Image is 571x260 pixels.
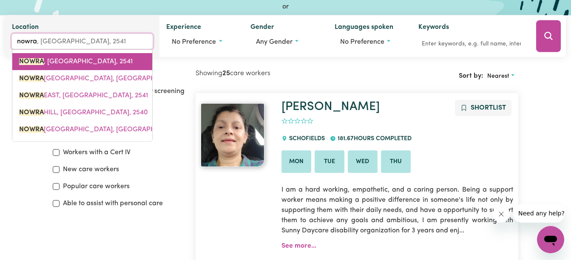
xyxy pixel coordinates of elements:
span: EAST, [GEOGRAPHIC_DATA], 2541 [19,92,148,99]
input: Enter keywords, e.g. full name, interests [418,37,524,51]
div: or [5,2,566,12]
p: I am a hard working, empathetic, and a caring person. Being a support worker means making a posit... [281,180,514,241]
li: Available on Tue [315,150,344,173]
span: Nearest [487,73,509,79]
a: NOWRA DC, New South Wales, 2541 [12,70,152,87]
a: NOWRA NAVAL PO, New South Wales, 2540 [12,121,152,138]
button: Worker experience options [166,34,237,50]
button: Add to shortlist [455,100,511,116]
span: Sort by: [459,73,483,79]
span: Any gender [256,39,293,45]
li: Available on Mon [281,150,311,173]
label: Able to assist with personal care [63,198,163,209]
iframe: Button to launch messaging window [537,226,564,253]
a: NOWRA HILL, New South Wales, 2540 [12,104,152,121]
b: 25 [222,70,230,77]
mark: NOWRA [19,75,44,82]
span: , [GEOGRAPHIC_DATA], 2541 [19,58,133,65]
span: Shortlist [471,105,506,111]
a: See more... [281,243,316,249]
button: Worker gender preference [250,34,321,50]
li: Available on Wed [348,150,378,173]
span: No preference [340,39,384,45]
label: Popular care workers [63,181,130,192]
span: HILL, [GEOGRAPHIC_DATA], 2540 [19,109,148,116]
label: Workers with a Cert IV [63,147,131,158]
a: NOWRA, New South Wales, 2541 [12,53,152,70]
h2: Showing care workers [196,70,357,78]
label: Gender [250,22,274,34]
label: New care workers [63,164,119,175]
label: Keywords [418,22,449,34]
span: [GEOGRAPHIC_DATA], [GEOGRAPHIC_DATA], 2540 [19,126,204,133]
a: Michelle [201,103,271,167]
label: Experience [166,22,201,34]
div: add rating by typing an integer from 0 to 5 or pressing arrow keys [281,116,313,126]
mark: NOWRA [19,58,44,65]
span: [GEOGRAPHIC_DATA], [GEOGRAPHIC_DATA], 2541 [19,75,202,82]
span: Need any help? [5,6,51,13]
a: NOWRA EAST, New South Wales, 2541 [12,87,152,104]
label: Location [12,22,39,34]
div: menu-options [12,49,153,142]
div: 181.67 hours completed [330,127,417,150]
a: [PERSON_NAME] [281,101,380,113]
mark: NOWRA [19,92,44,99]
label: Languages spoken [335,22,393,34]
button: Sort search results [483,70,518,83]
div: SCHOFIELDS [281,127,330,150]
iframe: Close message [493,206,510,223]
img: View Michelle's profile [201,103,264,167]
span: No preference [172,39,216,45]
button: Search [536,20,561,52]
mark: NOWRA [19,109,44,116]
li: Available on Thu [381,150,411,173]
button: Worker language preferences [335,34,405,50]
input: Enter a suburb [12,34,153,49]
iframe: Message from company [513,204,564,223]
mark: NOWRA [19,126,44,133]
